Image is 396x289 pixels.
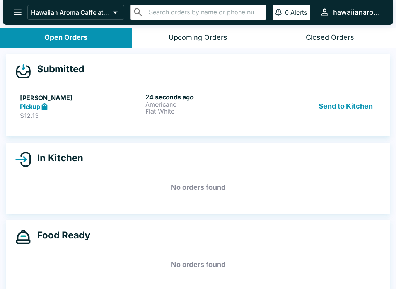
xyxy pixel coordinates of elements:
[145,101,268,108] p: Americano
[145,108,268,115] p: Flat White
[31,152,83,164] h4: In Kitchen
[15,88,381,124] a: [PERSON_NAME]Pickup$12.1324 seconds agoAmericanoFlat WhiteSend to Kitchen
[316,4,384,20] button: hawaiianaromacaffeilikai
[27,5,124,20] button: Hawaiian Aroma Caffe at The [GEOGRAPHIC_DATA]
[20,112,142,119] p: $12.13
[306,33,354,42] div: Closed Orders
[316,93,376,120] button: Send to Kitchen
[44,33,87,42] div: Open Orders
[145,93,268,101] h6: 24 seconds ago
[169,33,227,42] div: Upcoming Orders
[31,8,110,16] p: Hawaiian Aroma Caffe at The [GEOGRAPHIC_DATA]
[290,8,307,16] p: Alerts
[31,63,84,75] h4: Submitted
[147,7,263,18] input: Search orders by name or phone number
[15,251,381,279] h5: No orders found
[15,173,381,201] h5: No orders found
[285,8,289,16] p: 0
[333,8,381,17] div: hawaiianaromacaffeilikai
[20,103,40,110] strong: Pickup
[31,229,90,241] h4: Food Ready
[20,93,142,102] h5: [PERSON_NAME]
[8,2,27,22] button: open drawer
